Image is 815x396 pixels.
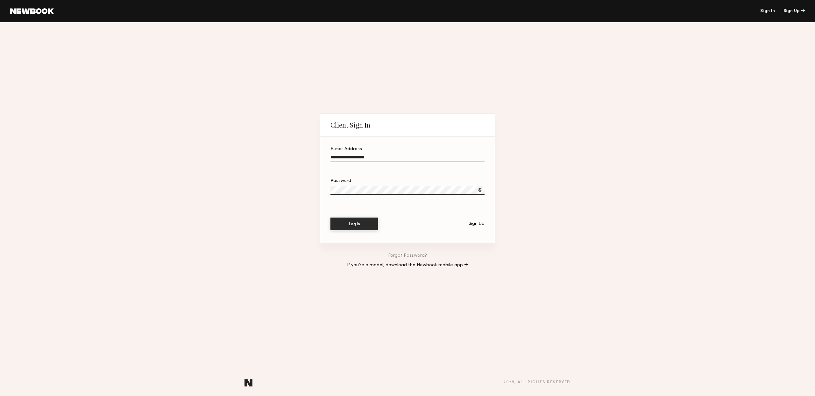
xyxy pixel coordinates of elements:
input: E-mail Address [330,155,485,162]
button: Log In [330,218,378,230]
div: Password [330,179,485,183]
a: Sign In [760,9,775,13]
input: Password [330,186,485,195]
div: E-mail Address [330,147,485,151]
div: Sign Up [469,222,485,226]
div: 2025 , all rights reserved [503,380,570,385]
a: Forgot Password? [388,254,427,258]
div: Sign Up [783,9,805,13]
a: If you’re a model, download the Newbook mobile app → [347,263,468,267]
div: Client Sign In [330,121,370,129]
